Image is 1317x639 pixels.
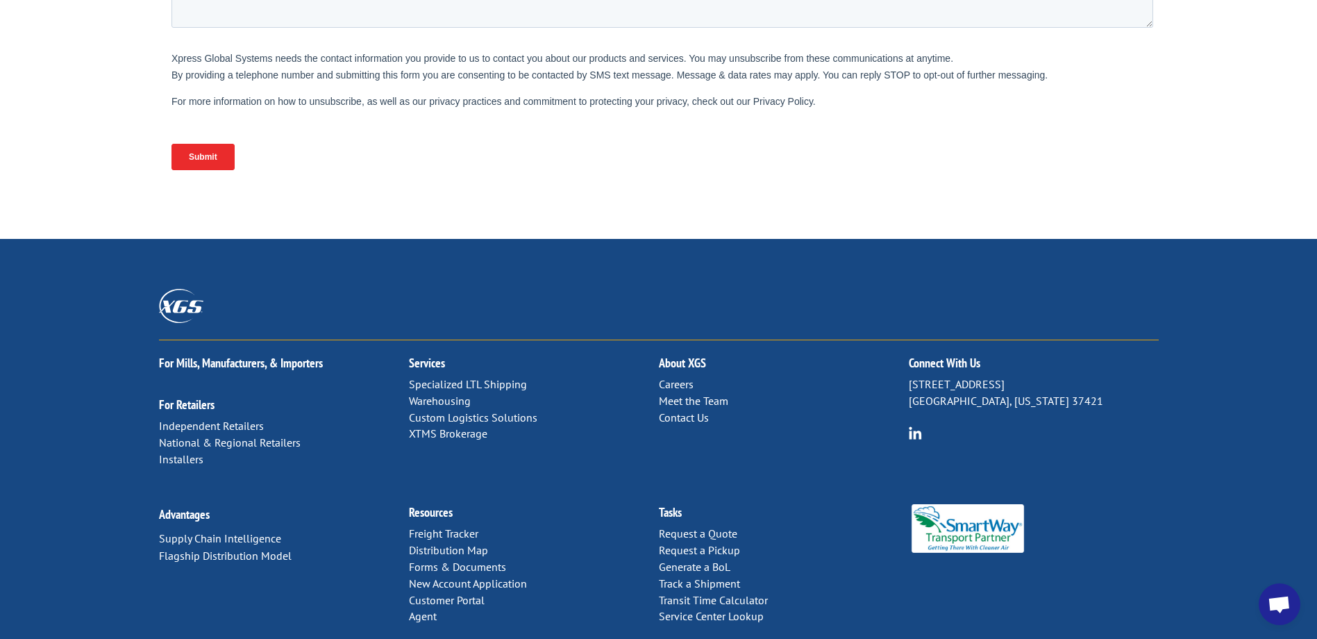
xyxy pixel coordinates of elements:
span: Contact by Email [510,138,578,148]
a: XTMS Brokerage [409,426,487,440]
a: Forms & Documents [409,560,506,574]
a: Flagship Distribution Model [159,549,292,563]
h2: Connect With Us [909,357,1159,376]
input: Contact by Phone [497,156,506,165]
a: Distribution Map [409,543,488,557]
p: [STREET_ADDRESS] [GEOGRAPHIC_DATA], [US_STATE] 37421 [909,376,1159,410]
a: Customer Portal [409,593,485,607]
a: For Retailers [159,397,215,413]
a: Independent Retailers [159,419,264,433]
a: Warehousing [409,394,471,408]
a: About XGS [659,355,706,371]
a: Services [409,355,445,371]
a: Resources [409,504,453,520]
img: group-6 [909,426,922,440]
a: Generate a BoL [659,560,730,574]
a: Agent [409,609,437,623]
a: Meet the Team [659,394,728,408]
span: Phone number [494,58,553,69]
a: Transit Time Calculator [659,593,768,607]
a: Installers [159,452,203,466]
a: Careers [659,377,694,391]
a: Track a Shipment [659,576,740,590]
span: Contact Preference [494,115,571,126]
img: Smartway_Logo [909,504,1027,553]
a: For Mills, Manufacturers, & Importers [159,355,323,371]
a: Freight Tracker [409,526,478,540]
a: National & Regional Retailers [159,435,301,449]
a: Custom Logistics Solutions [409,410,537,424]
a: Contact Us [659,410,709,424]
a: Advantages [159,506,210,522]
span: Contact by Phone [510,156,581,167]
a: Supply Chain Intelligence [159,531,281,545]
a: Service Center Lookup [659,609,764,623]
a: Specialized LTL Shipping [409,377,527,391]
a: Open chat [1259,583,1300,625]
h2: Tasks [659,506,909,526]
span: Last name [494,1,536,12]
a: Request a Quote [659,526,737,540]
a: Request a Pickup [659,543,740,557]
img: XGS_Logos_ALL_2024_All_White [159,289,203,323]
a: New Account Application [409,576,527,590]
input: Contact by Email [497,137,506,146]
